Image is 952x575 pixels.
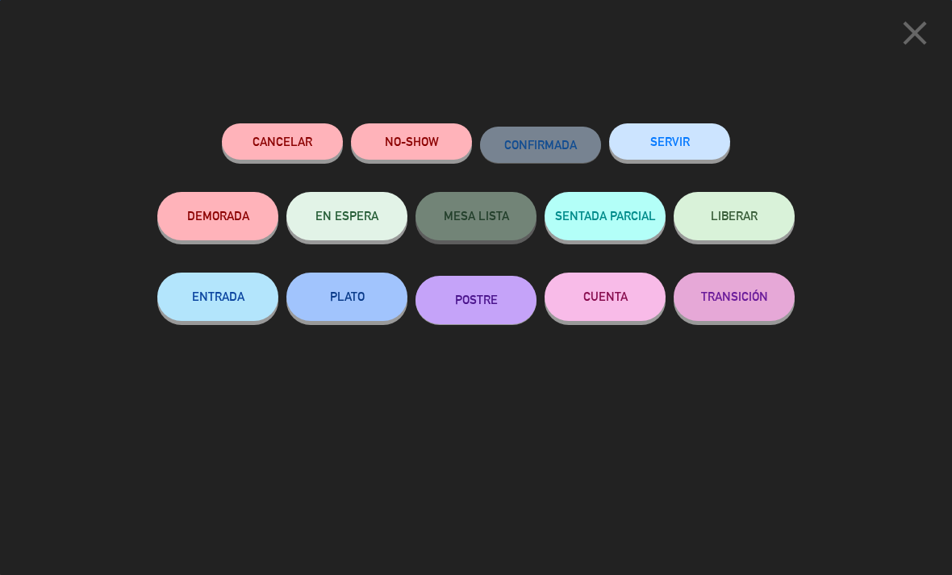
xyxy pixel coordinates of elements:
button: TRANSICIÓN [674,273,795,321]
button: Cancelar [222,123,343,160]
i: close [895,13,935,53]
button: CONFIRMADA [480,127,601,163]
button: NO-SHOW [351,123,472,160]
span: LIBERAR [711,209,758,223]
button: close [890,12,940,60]
button: PLATO [286,273,407,321]
button: DEMORADA [157,192,278,240]
button: EN ESPERA [286,192,407,240]
button: SERVIR [609,123,730,160]
span: CONFIRMADA [504,138,577,152]
button: CUENTA [545,273,666,321]
button: MESA LISTA [415,192,537,240]
button: ENTRADA [157,273,278,321]
button: SENTADA PARCIAL [545,192,666,240]
button: LIBERAR [674,192,795,240]
button: POSTRE [415,276,537,324]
